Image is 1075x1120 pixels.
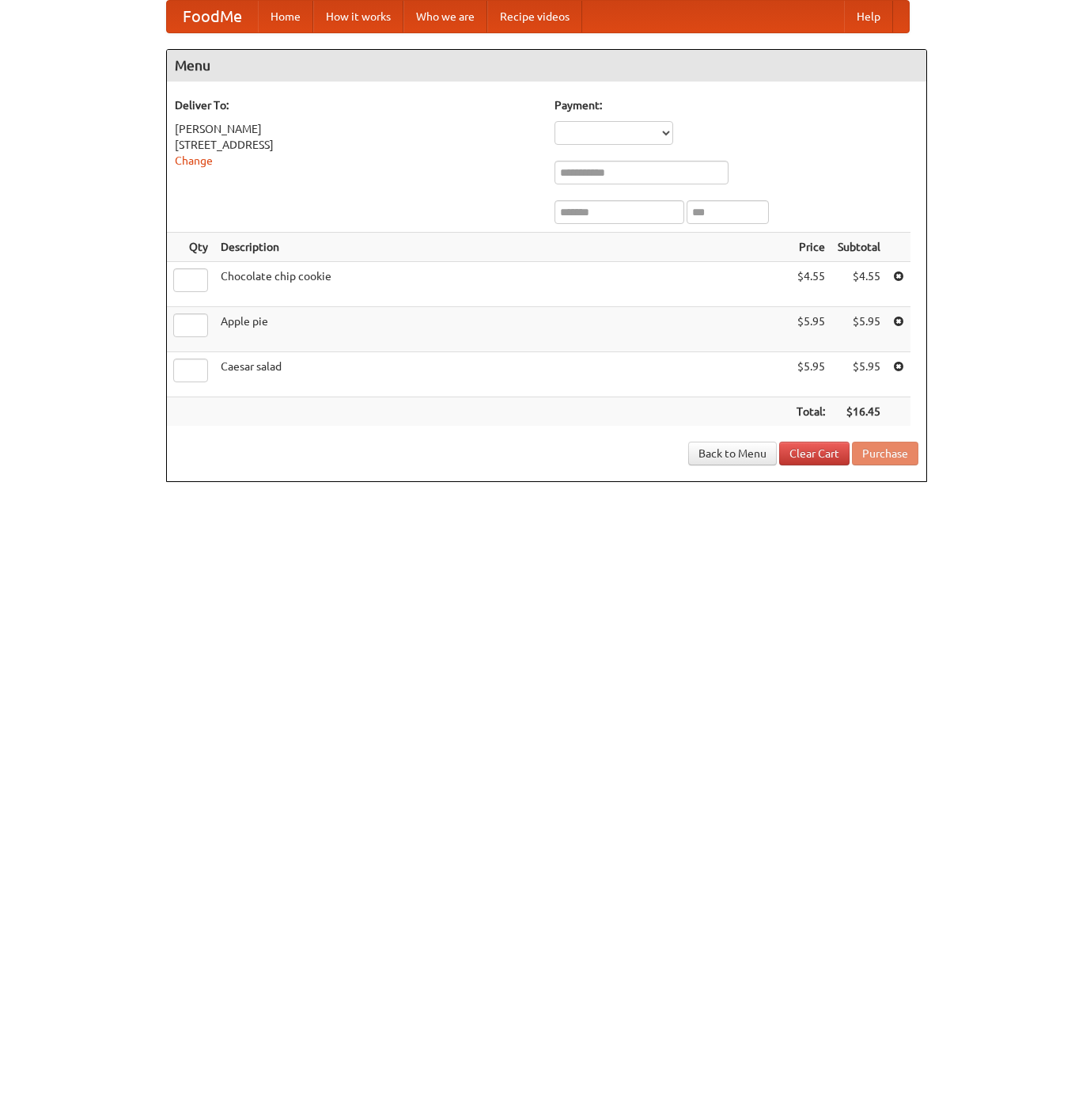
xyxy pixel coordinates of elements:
[779,442,850,465] a: Clear Cart
[688,442,777,465] a: Back to Menu
[790,397,831,427] th: Total:
[313,1,403,32] a: How it works
[258,1,313,32] a: Home
[555,97,918,113] h5: Payment:
[214,233,790,262] th: Description
[844,1,893,32] a: Help
[175,121,539,137] div: [PERSON_NAME]
[167,233,214,262] th: Qty
[167,50,926,82] h4: Menu
[831,233,887,262] th: Subtotal
[790,352,831,397] td: $5.95
[790,262,831,307] td: $4.55
[214,262,790,307] td: Chocolate chip cookie
[175,97,539,113] h5: Deliver To:
[831,352,887,397] td: $5.95
[831,262,887,307] td: $4.55
[175,137,539,153] div: [STREET_ADDRESS]
[214,307,790,352] td: Apple pie
[852,442,918,465] button: Purchase
[790,233,831,262] th: Price
[831,307,887,352] td: $5.95
[487,1,582,32] a: Recipe videos
[214,352,790,397] td: Caesar salad
[790,307,831,352] td: $5.95
[175,154,213,167] a: Change
[403,1,487,32] a: Who we are
[167,1,258,32] a: FoodMe
[831,397,887,427] th: $16.45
